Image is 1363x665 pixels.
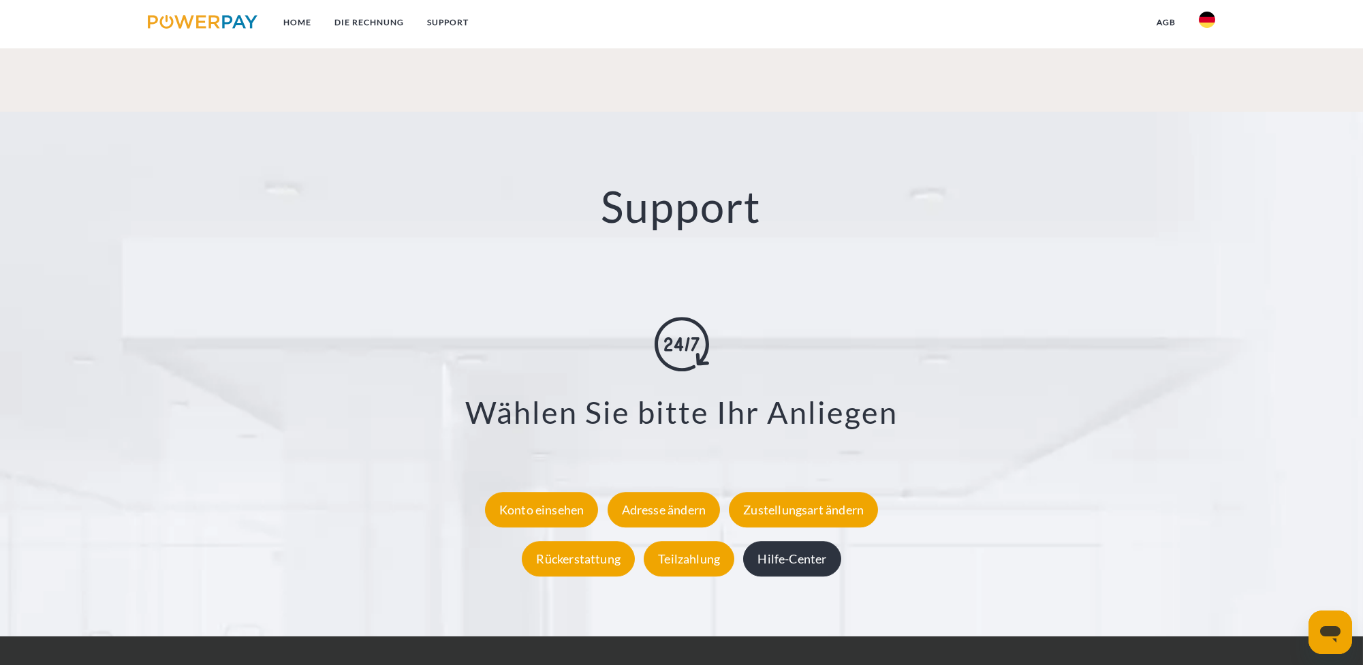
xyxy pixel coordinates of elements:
[729,493,878,528] div: Zustellungsart ändern
[1145,10,1187,35] a: agb
[272,10,323,35] a: Home
[522,542,635,577] div: Rückerstattung
[604,503,724,518] a: Adresse ändern
[608,493,721,528] div: Adresse ändern
[1309,610,1352,654] iframe: Schaltfläche zum Öffnen des Messaging-Fensters
[640,552,738,567] a: Teilzahlung
[68,180,1295,234] h2: Support
[644,542,734,577] div: Teilzahlung
[743,542,841,577] div: Hilfe-Center
[1199,12,1215,28] img: de
[655,318,709,372] img: online-shopping.svg
[482,503,602,518] a: Konto einsehen
[485,493,599,528] div: Konto einsehen
[725,503,881,518] a: Zustellungsart ändern
[740,552,844,567] a: Hilfe-Center
[416,10,480,35] a: SUPPORT
[85,394,1278,432] h3: Wählen Sie bitte Ihr Anliegen
[323,10,416,35] a: DIE RECHNUNG
[518,552,638,567] a: Rückerstattung
[148,15,257,29] img: logo-powerpay.svg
